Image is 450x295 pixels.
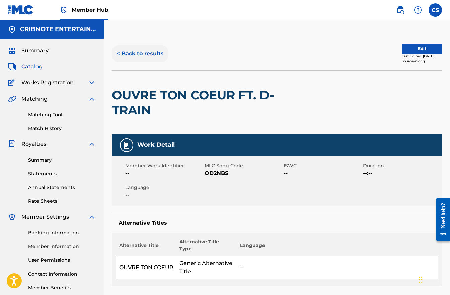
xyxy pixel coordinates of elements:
img: search [396,6,404,14]
span: Royalties [21,140,46,148]
th: Alternative Title [116,238,176,256]
span: Duration [363,162,441,169]
span: Member Settings [21,213,69,221]
td: -- [237,256,438,279]
span: -- [125,191,203,199]
span: Language [125,184,203,191]
div: Drag [419,270,423,290]
span: -- [284,169,361,177]
a: Summary [28,157,96,164]
a: Rate Sheets [28,198,96,205]
img: Summary [8,47,16,55]
img: Work Detail [123,141,131,149]
span: Catalog [21,63,43,71]
img: Matching [8,95,16,103]
a: Member Benefits [28,284,96,291]
img: MLC Logo [8,5,34,15]
img: Catalog [8,63,16,71]
img: expand [88,95,96,103]
a: SummarySummary [8,47,49,55]
span: ISWC [284,162,361,169]
span: Member Work Identifier [125,162,203,169]
a: Contact Information [28,271,96,278]
span: -- [125,169,203,177]
img: expand [88,79,96,87]
span: Summary [21,47,49,55]
a: Member Information [28,243,96,250]
img: help [414,6,422,14]
a: Match History [28,125,96,132]
span: OD2NBS [205,169,282,177]
img: Top Rightsholder [60,6,68,14]
div: User Menu [429,3,442,17]
div: Source: eSong [402,59,442,64]
img: Royalties [8,140,16,148]
span: Matching [21,95,48,103]
a: Public Search [394,3,407,17]
img: Works Registration [8,79,17,87]
iframe: Chat Widget [417,263,450,295]
iframe: Resource Center [431,193,450,247]
td: Generic Alternative Title [176,256,237,279]
h5: Alternative Titles [119,220,435,226]
td: OUVRE TON COEUR [116,256,176,279]
span: --:-- [363,169,441,177]
a: Matching Tool [28,111,96,118]
span: Works Registration [21,79,74,87]
img: Member Settings [8,213,16,221]
h2: OUVRE TON COEUR FT. D-TRAIN [112,87,310,118]
a: Statements [28,170,96,177]
span: Member Hub [72,6,108,14]
h5: Work Detail [137,141,175,149]
a: CatalogCatalog [8,63,43,71]
button: < Back to results [112,45,168,62]
div: Last Edited: [DATE] [402,54,442,59]
img: expand [88,213,96,221]
button: Edit [402,44,442,54]
a: Annual Statements [28,184,96,191]
img: expand [88,140,96,148]
th: Language [237,238,438,256]
th: Alternative Title Type [176,238,237,256]
h5: CRIBNOTE ENTERTAINMENT LLC [20,25,96,33]
a: User Permissions [28,257,96,264]
a: Banking Information [28,229,96,236]
img: Accounts [8,25,16,34]
span: MLC Song Code [205,162,282,169]
div: Help [411,3,425,17]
